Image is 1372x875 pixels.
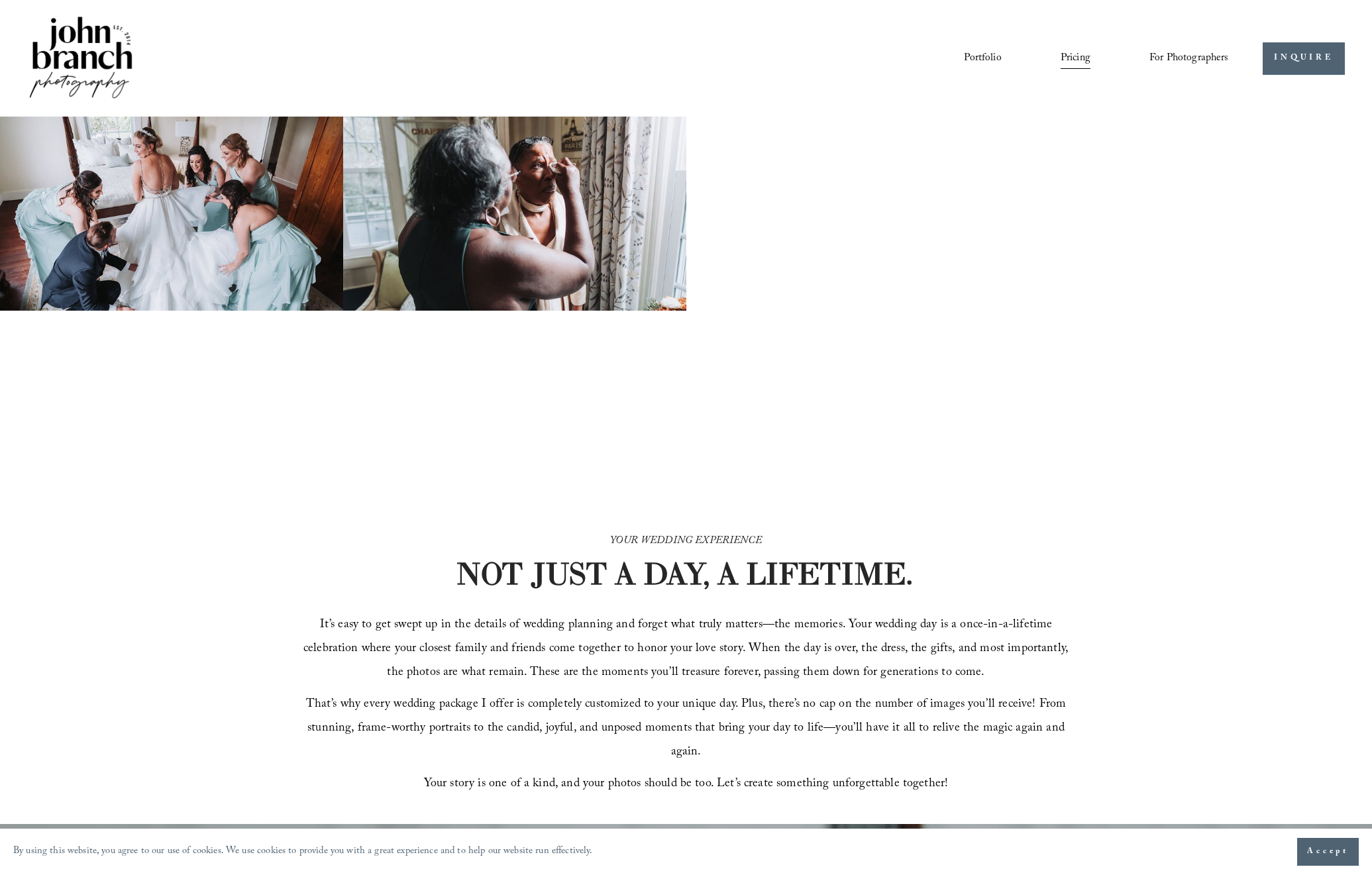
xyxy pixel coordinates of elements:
[343,117,686,310] img: Woman applying makeup to another woman near a window with floral curtains and autumn flowers.
[1061,47,1090,70] a: Pricing
[1263,42,1344,75] a: INQUIRE
[424,774,949,795] span: Your story is one of a kind, and your photos should be too. Let’s create something unforgettable ...
[1149,47,1229,70] a: folder dropdown
[27,14,134,103] img: John Branch IV Photography
[456,554,913,593] strong: NOT JUST A DAY, A LIFETIME.
[1149,48,1229,69] span: For Photographers
[1297,838,1359,866] button: Accept
[1307,845,1349,858] span: Accept
[303,615,1072,684] span: It’s easy to get swept up in the details of wedding planning and forget what truly matters—the me...
[610,533,762,550] em: YOUR WEDDING EXPERIENCE
[13,843,593,862] p: By using this website, you agree to our use of cookies. We use cookies to provide you with a grea...
[306,695,1070,763] span: That’s why every wedding package I offer is completely customized to your unique day. Plus, there...
[964,47,1001,70] a: Portfolio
